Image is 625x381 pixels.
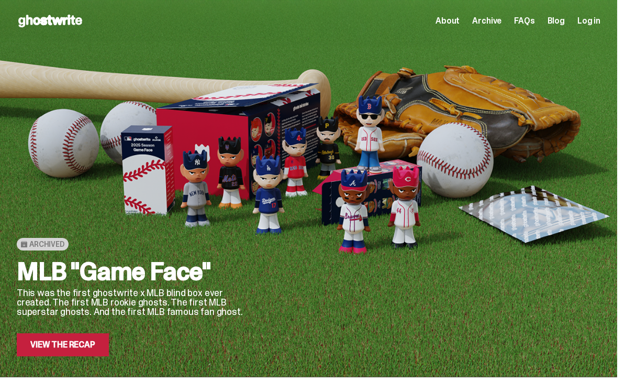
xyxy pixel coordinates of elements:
a: Archive [472,17,501,25]
a: About [436,17,460,25]
a: FAQs [514,17,534,25]
h2: MLB "Game Face" [17,259,253,284]
a: Blog [548,17,565,25]
span: Archived [29,240,64,248]
a: Log in [577,17,600,25]
p: This was the first ghostwrite x MLB blind box ever created. The first MLB rookie ghosts. The firs... [17,288,253,317]
a: View the Recap [17,333,109,356]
